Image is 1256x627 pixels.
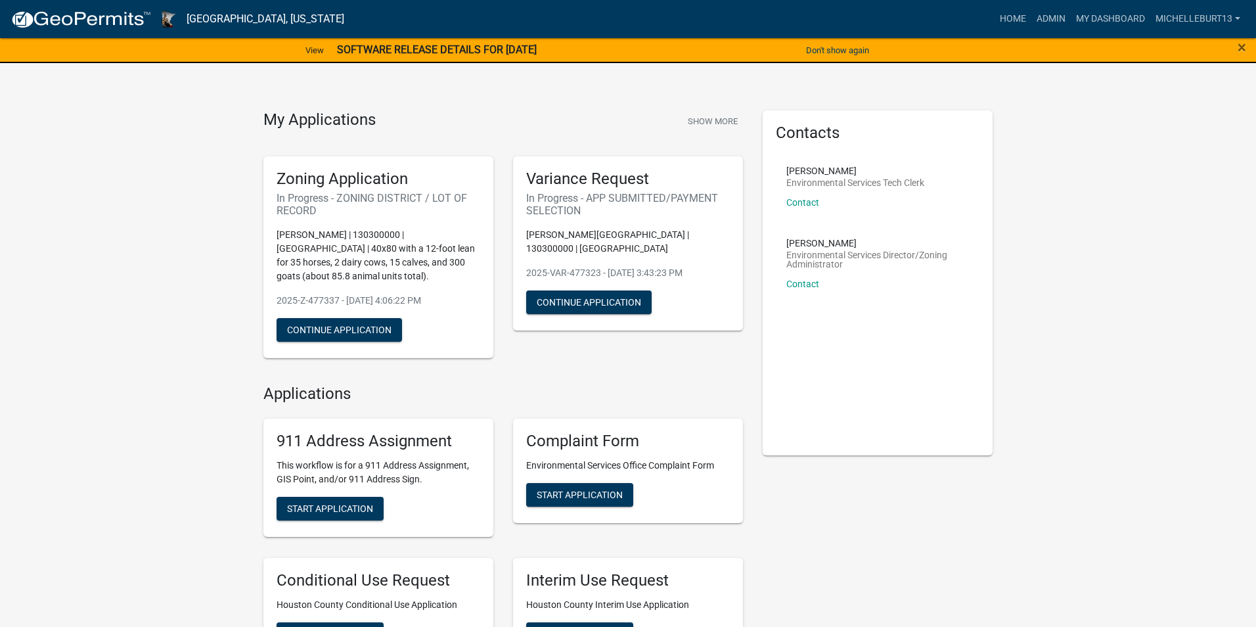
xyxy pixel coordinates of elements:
a: Admin [1031,7,1071,32]
a: Home [995,7,1031,32]
h5: Contacts [776,124,979,143]
span: × [1238,38,1246,57]
a: Contact [786,197,819,208]
button: Close [1238,39,1246,55]
button: Start Application [277,497,384,521]
p: [PERSON_NAME][GEOGRAPHIC_DATA] | 130300000 | [GEOGRAPHIC_DATA] [526,228,730,256]
p: [PERSON_NAME] [786,239,969,248]
strong: SOFTWARE RELEASE DETAILS FOR [DATE] [337,43,537,56]
button: Continue Application [526,290,652,314]
h4: Applications [263,384,743,404]
p: 2025-Z-477337 - [DATE] 4:06:22 PM [277,294,480,308]
button: Continue Application [277,318,402,342]
a: [GEOGRAPHIC_DATA], [US_STATE] [187,8,344,30]
p: [PERSON_NAME] [786,166,924,175]
p: This workflow is for a 911 Address Assignment, GIS Point, and/or 911 Address Sign. [277,459,480,486]
a: My Dashboard [1071,7,1150,32]
h5: Variance Request [526,170,730,189]
button: Don't show again [801,39,874,61]
h5: 911 Address Assignment [277,432,480,451]
span: Start Application [537,490,623,500]
p: [PERSON_NAME] | 130300000 | [GEOGRAPHIC_DATA] | 40x80 with a 12-foot lean for 35 horses, 2 dairy ... [277,228,480,283]
button: Show More [683,110,743,132]
img: Houston County, Minnesota [162,10,176,28]
h6: In Progress - APP SUBMITTED/PAYMENT SELECTION [526,192,730,217]
a: Contact [786,279,819,289]
h5: Conditional Use Request [277,571,480,590]
span: Start Application [287,503,373,514]
p: 2025-VAR-477323 - [DATE] 3:43:23 PM [526,266,730,280]
a: View [300,39,329,61]
button: Start Application [526,483,633,507]
p: Environmental Services Tech Clerk [786,178,924,187]
p: Environmental Services Director/Zoning Administrator [786,250,969,269]
p: Houston County Interim Use Application [526,598,730,612]
h6: In Progress - ZONING DISTRICT / LOT OF RECORD [277,192,480,217]
p: Houston County Conditional Use Application [277,598,480,612]
h5: Zoning Application [277,170,480,189]
h5: Complaint Form [526,432,730,451]
h5: Interim Use Request [526,571,730,590]
p: Environmental Services Office Complaint Form [526,459,730,473]
a: michelleburt13 [1150,7,1245,32]
h4: My Applications [263,110,376,130]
